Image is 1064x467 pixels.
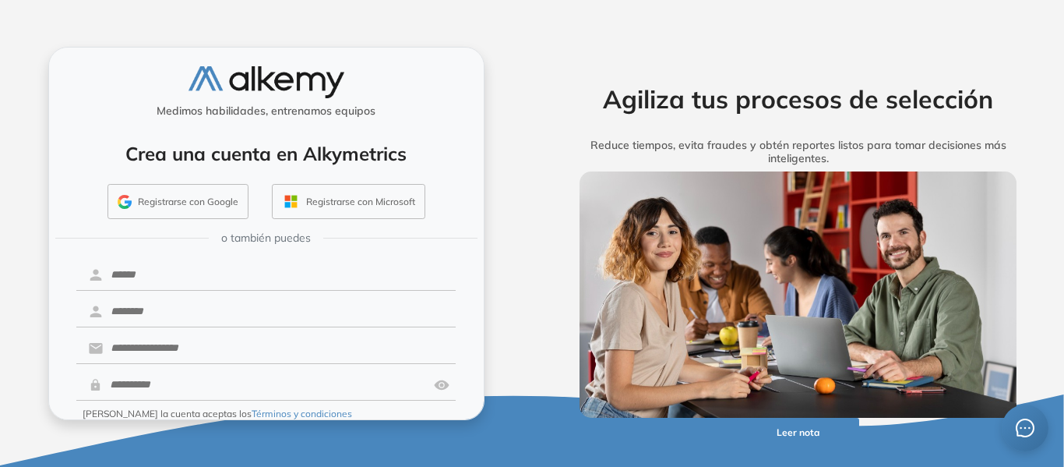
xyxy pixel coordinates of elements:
[55,104,477,118] h5: Medimos habilidades, entrenamos equipos
[434,370,449,400] img: asd
[272,184,425,220] button: Registrarse con Microsoft
[107,184,248,220] button: Registrarse con Google
[1015,418,1034,437] span: message
[738,418,859,448] button: Leer nota
[580,172,1017,418] img: img-more-info
[83,407,352,421] span: [PERSON_NAME] la cuenta aceptas los
[221,230,311,246] span: o también puedes
[118,195,132,209] img: GMAIL_ICON
[555,84,1041,114] h2: Agiliza tus procesos de selección
[69,143,463,165] h4: Crea una cuenta en Alkymetrics
[252,407,352,421] button: Términos y condiciones
[188,66,344,98] img: logo-alkemy
[555,139,1041,165] h5: Reduce tiempos, evita fraudes y obtén reportes listos para tomar decisiones más inteligentes.
[282,193,300,211] img: OUTLOOK_ICON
